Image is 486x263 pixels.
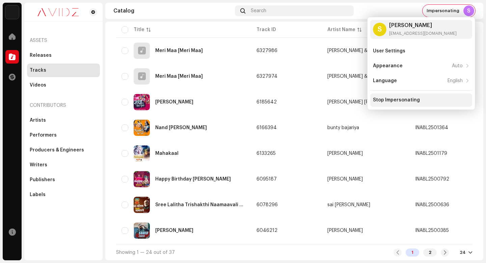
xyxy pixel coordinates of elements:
re-m-nav-item: Language [370,74,472,88]
span: Search [251,8,266,14]
re-a-nav-header: Contributors [27,97,100,114]
img: ee66fdd4-2550-4d25-883f-ff1efccf27a0 [134,222,150,239]
div: 1 [406,248,419,257]
div: Videos [30,82,46,88]
div: Releases [30,53,52,58]
div: Auto [452,63,463,69]
re-m-nav-item: Producers & Engineers [27,143,100,157]
div: INA8L2501179 [415,151,447,156]
div: [PERSON_NAME] [389,23,457,28]
span: Nirale arohi & Nandini Ray [327,48,404,53]
div: [EMAIL_ADDRESS][DOMAIN_NAME] [389,31,457,36]
div: S [373,23,386,36]
div: Meri Maa [Meri Maa] [155,48,203,53]
img: dd8f27aa-3850-4887-a3e3-155cebfd64be [134,94,150,110]
div: Happy Birthday Khana [155,177,231,182]
re-m-nav-item: Tracks [27,64,100,77]
img: b1530ce5-a77e-4809-9adb-7a5f7f8fc90f [134,145,150,162]
div: Radhey Teri Lal Chunri [155,100,193,104]
span: sai kaka ji [327,202,404,207]
div: INA8L2500636 [415,202,449,207]
div: [PERSON_NAME] [PERSON_NAME]. [327,100,401,104]
div: Performers [30,133,57,138]
div: INA8L2500792 [415,177,449,182]
span: Vivek Pandey Urmila Raj. [327,100,404,104]
div: [PERSON_NAME] [327,228,363,233]
div: [PERSON_NAME] & [PERSON_NAME] [327,48,404,53]
div: Appearance [373,63,403,69]
span: SHRIKANT BHATT [327,151,404,156]
span: Krishan Madha [327,228,404,233]
div: Catalog [113,8,232,14]
div: Nand Ke Lal [155,125,207,130]
re-m-nav-item: Stop Impersonating [370,93,472,107]
div: [PERSON_NAME] [327,151,363,156]
div: User Settings [373,48,405,54]
div: Language [373,78,397,83]
div: Title [134,26,144,33]
div: Labels [30,192,46,197]
re-a-nav-header: Assets [27,32,100,49]
div: Meri Maa [Meri Maa] [155,74,203,79]
span: Impersonating [427,8,459,14]
span: Nirale arohi & Nandini Ray [327,74,404,79]
div: 24 [460,250,466,255]
span: 6166394 [256,125,277,130]
div: Mahakaal [155,151,179,156]
span: bunty bajariya [327,125,404,130]
div: [PERSON_NAME] & [PERSON_NAME] [327,74,404,79]
re-m-nav-item: Releases [27,49,100,62]
re-m-nav-item: User Settings [370,44,472,58]
div: Writers [30,162,47,168]
img: 32b70893-85ab-475e-9a5e-d69b8060d882 [134,120,150,136]
re-m-nav-item: Performers [27,128,100,142]
div: 2 [423,248,437,257]
span: 6327974 [256,74,277,79]
re-m-nav-item: Appearance [370,59,472,73]
div: Artist Name [327,26,355,33]
img: 070a0738-8817-4793-b6e5-72cb1850c5cc [134,171,150,187]
div: INA8L2501364 [415,125,448,130]
span: 6327986 [256,48,277,53]
re-m-nav-item: Artists [27,114,100,127]
div: bunty bajariya [327,125,359,130]
div: [PERSON_NAME] [327,177,363,182]
span: 6046212 [256,228,277,233]
div: S [463,5,474,16]
span: 6185642 [256,100,277,104]
div: Publishers [30,177,55,183]
div: Artists [30,118,46,123]
span: 6133265 [256,151,276,156]
div: Tracks [30,68,46,73]
span: 6095187 [256,177,277,182]
span: Naina Soni [327,177,404,182]
re-m-nav-item: Labels [27,188,100,201]
re-m-nav-item: Writers [27,158,100,172]
div: English [448,78,463,83]
img: 6ff7b0c0-cb45-4e13-9281-c25fff0411d5 [134,197,150,213]
div: Producers & Engineers [30,147,84,153]
img: 10d72f0b-d06a-424f-aeaa-9c9f537e57b6 [5,5,19,19]
img: 0c631eef-60b6-411a-a233-6856366a70de [30,8,86,16]
div: Stop Impersonating [373,97,420,103]
span: Showing 1 — 24 out of 37 [116,250,175,255]
div: Sree Lalitha Trishakthi Naamaavali By Sai Kakaji [155,202,246,207]
div: Sahid Fouji [155,228,193,233]
span: 6078296 [256,202,278,207]
div: INA8L2500385 [415,228,449,233]
re-m-nav-item: Videos [27,78,100,92]
re-m-nav-item: Publishers [27,173,100,187]
div: sai [PERSON_NAME] [327,202,370,207]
